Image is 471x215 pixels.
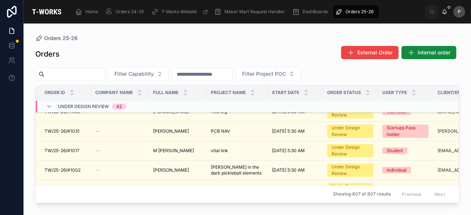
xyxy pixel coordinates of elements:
span: Home [85,9,98,15]
button: Internal order [401,46,456,59]
div: Startups Pass holder [387,125,424,138]
a: Under Design Review [327,164,373,177]
span: Filter Project POC [242,70,286,78]
a: [DATE] 5:30 AM [272,148,318,154]
span: -- [95,167,100,173]
span: P [458,9,461,15]
span: Company Name [95,90,133,96]
div: Student [387,147,403,154]
button: Select Button [108,67,169,81]
a: vital link [211,148,263,154]
a: TW/25-26/#1002 [45,167,86,173]
a: TW/25-26/#1031 [45,128,86,134]
span: Maker Mart Request Handler [224,9,285,15]
a: Orders 25-26 [333,5,379,18]
a: Student [382,147,429,154]
span: External Order [357,49,393,56]
span: TW/25-26/#1031 [45,128,79,134]
div: 42 [116,104,122,110]
span: [DATE] 5:30 AM [272,128,305,134]
span: Filter Capability [114,70,154,78]
span: Project Name [211,90,246,96]
div: scrollable content [70,4,425,20]
a: -- [95,148,144,154]
a: -- [95,167,144,173]
span: PCB NAV [211,128,230,134]
span: -- [95,148,100,154]
span: User Type [382,90,407,96]
div: Under Design Review [332,183,369,196]
span: [PERSON_NAME] [153,167,189,173]
span: Start Date [272,90,299,96]
a: Under Design Review [327,183,373,196]
a: TW/25-26/#1017 [45,148,86,154]
a: DashBoards [290,5,333,18]
a: M [PERSON_NAME] [153,148,202,154]
button: External Order [341,46,399,59]
span: TW/25-26/#1002 [45,167,81,173]
span: -- [95,128,100,134]
a: [DATE] 5:30 AM [272,128,318,134]
span: TW/25-26/#1017 [45,148,79,154]
a: Startups Pass holder [382,125,429,138]
span: [DATE] 5:30 AM [272,167,305,173]
span: Orders 24-25 [116,9,144,15]
span: Full Name [153,90,178,96]
h1: Orders [35,49,60,59]
div: Under Design Review [332,125,369,138]
div: Under Design Review [332,164,369,177]
span: Under Design Review [58,104,109,110]
span: Showing 807 of 807 results [333,191,391,197]
a: -- [95,128,144,134]
a: [PERSON_NAME] in the dark pickleball elements [211,164,263,176]
a: [DATE] 5:30 AM [272,167,318,173]
a: Maker Mart Request Handler [212,5,290,18]
span: [PERSON_NAME] [153,128,189,134]
span: Order ID [45,90,65,96]
a: PCB NAV [211,128,263,134]
span: M [PERSON_NAME] [153,148,194,154]
span: Orders 25-26 [346,9,373,15]
button: Select Button [236,67,301,81]
span: T-Works Website [162,9,197,15]
span: [DATE] 5:30 AM [272,148,305,154]
a: Home [73,5,103,18]
a: [PERSON_NAME] [153,167,202,173]
span: vital link [211,148,228,154]
img: App logo [29,6,64,18]
span: Orders 25-26 [44,35,78,42]
span: DashBoards [302,9,328,15]
span: Internal order [418,49,450,56]
span: Order Status [327,90,361,96]
a: Orders 24-25 [103,5,149,18]
a: T-Works Website [149,5,212,18]
div: Under Design Review [332,144,369,157]
a: [PERSON_NAME] [153,128,202,134]
a: Individual [382,167,429,173]
div: Individual [387,167,407,173]
a: Orders 25-26 [35,35,78,42]
a: Under Design Review [327,144,373,157]
a: Under Design Review [327,125,373,138]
